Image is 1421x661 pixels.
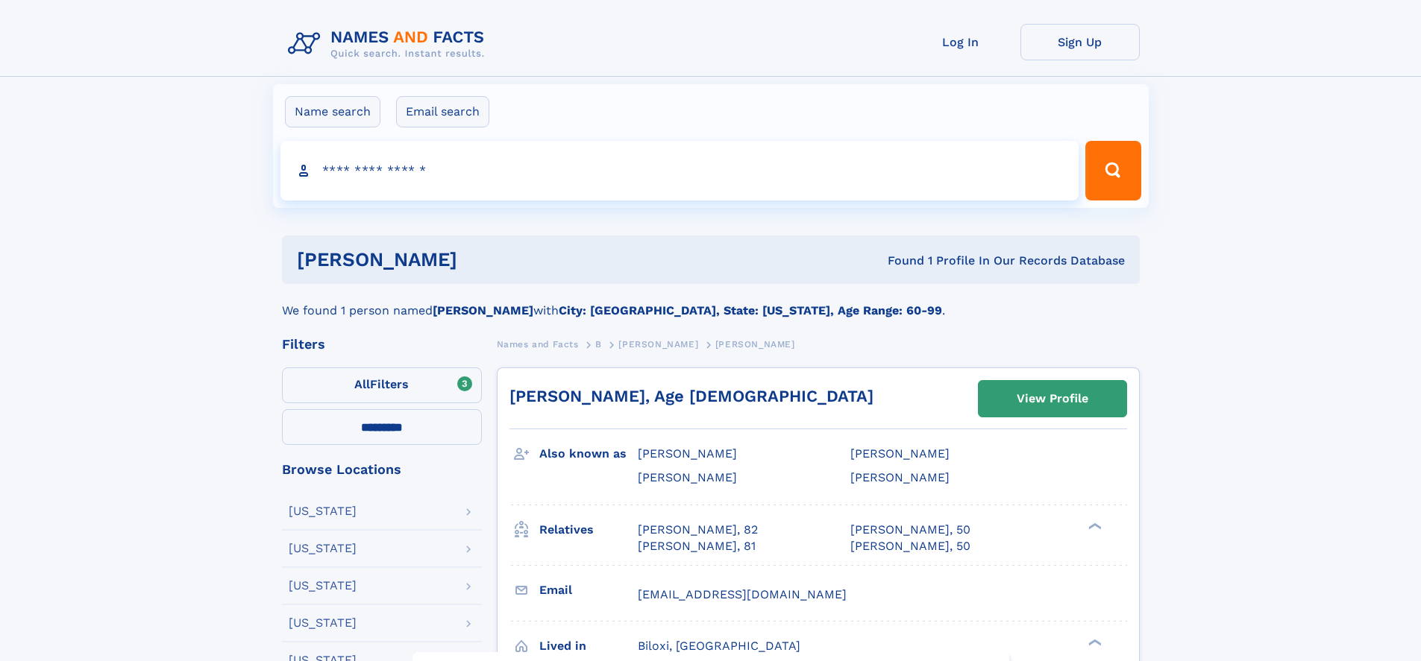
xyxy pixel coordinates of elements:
div: ❯ [1085,521,1102,531]
a: [PERSON_NAME], 50 [850,538,970,554]
span: [PERSON_NAME] [715,339,795,350]
span: [PERSON_NAME] [638,446,737,461]
span: [PERSON_NAME] [850,470,950,484]
a: [PERSON_NAME] [618,335,698,353]
button: Search Button [1085,141,1141,200]
div: View Profile [1017,382,1088,416]
span: [EMAIL_ADDRESS][DOMAIN_NAME] [638,587,847,601]
h3: Relatives [539,517,638,543]
h1: [PERSON_NAME] [297,250,673,269]
a: [PERSON_NAME], Age [DEMOGRAPHIC_DATA] [509,387,873,405]
div: [US_STATE] [289,617,357,629]
div: [US_STATE] [289,505,357,517]
div: We found 1 person named with . [282,284,1140,320]
a: Log In [901,24,1020,60]
input: search input [280,141,1079,200]
a: B [595,335,602,353]
span: All [354,377,370,391]
span: [PERSON_NAME] [638,470,737,484]
label: Email search [396,96,489,127]
a: [PERSON_NAME], 50 [850,522,970,538]
div: [US_STATE] [289,580,357,592]
div: Browse Locations [282,463,482,476]
label: Name search [285,96,380,127]
div: ❯ [1085,637,1102,647]
img: Logo Names and Facts [282,24,497,64]
label: Filters [282,367,482,403]
div: Found 1 Profile In Our Records Database [672,253,1125,269]
a: Sign Up [1020,24,1140,60]
h3: Lived in [539,633,638,659]
b: [PERSON_NAME] [433,303,533,317]
b: City: [GEOGRAPHIC_DATA], State: [US_STATE], Age Range: 60-99 [559,303,942,317]
span: Biloxi, [GEOGRAPHIC_DATA] [638,639,800,653]
div: [US_STATE] [289,543,357,554]
span: [PERSON_NAME] [618,339,698,350]
span: [PERSON_NAME] [850,446,950,461]
a: [PERSON_NAME], 82 [638,522,758,538]
h3: Email [539,578,638,603]
span: B [595,339,602,350]
a: [PERSON_NAME], 81 [638,538,756,554]
a: View Profile [979,381,1126,417]
div: Filters [282,338,482,351]
a: Names and Facts [497,335,579,353]
h3: Also known as [539,441,638,467]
